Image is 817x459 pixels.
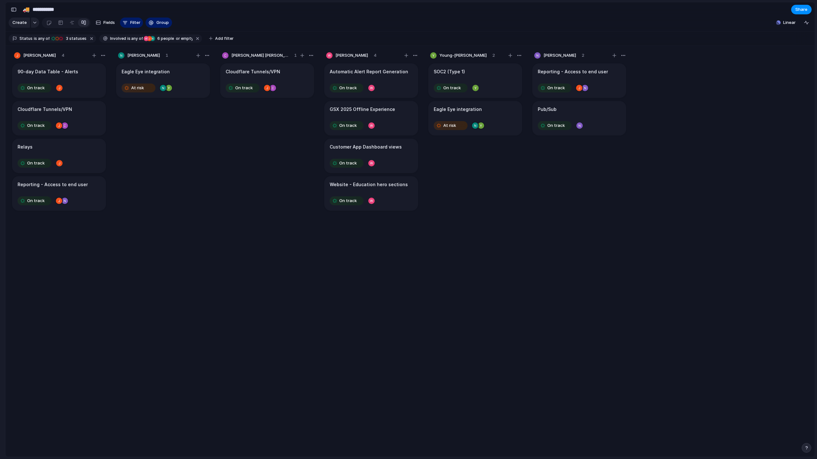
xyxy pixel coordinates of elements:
[324,139,418,173] div: Customer App Dashboard viewsOn track
[21,4,31,15] button: 🚚
[18,143,33,150] h1: Relays
[443,122,456,129] span: At risk
[16,83,53,93] button: On track
[226,68,280,75] h1: Cloudflare Tunnels/VPN
[339,198,357,204] span: On track
[328,158,365,168] button: On track
[34,36,37,41] span: is
[492,52,495,59] span: 2
[12,19,27,26] span: Create
[120,83,157,93] button: At risk
[23,5,30,14] div: 🚚
[330,181,408,188] h1: Website - Education hero sections
[330,68,408,75] h1: Automatic Alert Report Generation
[324,63,418,98] div: Automatic Alert Report GenerationOn track
[339,122,357,129] span: On track
[330,106,395,113] h1: GSX 2025 Offline Experience
[547,85,565,91] span: On track
[324,176,418,211] div: Website - Education hero sectionsOn track
[18,181,88,188] h1: Reporting - Access to end user
[127,52,160,59] span: [PERSON_NAME]
[224,83,261,93] button: On track
[12,63,106,98] div: 90-day Data Table - AlertsOn track
[9,18,30,28] button: Create
[127,36,131,41] span: is
[294,52,297,59] span: 1
[155,36,174,41] span: people
[27,198,45,204] span: On track
[432,120,469,131] button: At risk
[434,68,465,75] h1: SOC2 (Type 1)
[439,52,487,59] span: Young-[PERSON_NAME]
[582,52,584,59] span: 2
[434,106,482,113] h1: Eagle Eye integration
[791,5,812,14] button: Share
[215,36,234,41] span: Add filter
[328,196,365,206] button: On track
[27,85,45,91] span: On track
[795,6,807,13] span: Share
[532,101,626,135] div: Pub/SubOn track
[328,83,365,93] button: On track
[143,35,194,42] button: 6 peopleor empty
[428,101,522,135] div: Eagle Eye integrationAt risk
[18,106,72,113] h1: Cloudflare Tunnels/VPN
[443,85,461,91] span: On track
[64,36,86,41] span: statuses
[37,36,49,41] span: any of
[538,106,557,113] h1: Pub/Sub
[324,101,418,135] div: GSX 2025 Offline ExperienceOn track
[783,19,796,26] span: Linear
[774,18,798,27] button: Linear
[12,101,106,135] div: Cloudflare Tunnels/VPNOn track
[110,36,126,41] span: Involved
[16,158,53,168] button: On track
[93,18,117,28] button: Fields
[18,68,78,75] h1: 90-day Data Table - Alerts
[16,120,53,131] button: On track
[166,52,168,59] span: 1
[432,83,469,93] button: On track
[220,63,314,98] div: Cloudflare Tunnels/VPNOn track
[122,68,170,75] h1: Eagle Eye integration
[328,120,365,131] button: On track
[12,139,106,173] div: RelaysOn track
[23,52,56,59] span: [PERSON_NAME]
[131,36,143,41] span: any of
[103,19,115,26] span: Fields
[146,18,172,28] button: Group
[27,122,45,129] span: On track
[50,35,88,42] button: 3 statuses
[33,35,51,42] button: isany of
[130,19,140,26] span: Filter
[235,85,253,91] span: On track
[175,36,192,41] span: or empty
[547,122,565,129] span: On track
[536,83,573,93] button: On track
[116,63,210,98] div: Eagle Eye integrationAt risk
[156,19,169,26] span: Group
[12,176,106,211] div: Reporting - Access to end userOn track
[532,63,626,98] div: Reporting - Access to end userOn track
[536,120,573,131] button: On track
[339,160,357,166] span: On track
[27,160,45,166] span: On track
[543,52,576,59] span: [PERSON_NAME]
[155,36,161,41] span: 6
[231,52,289,59] span: [PERSON_NAME] [PERSON_NAME]
[335,52,368,59] span: [PERSON_NAME]
[19,36,33,41] span: Status
[16,196,53,206] button: On track
[62,52,64,59] span: 4
[64,36,69,41] span: 3
[126,35,144,42] button: isany of
[538,68,608,75] h1: Reporting - Access to end user
[374,52,377,59] span: 4
[339,85,357,91] span: On track
[428,63,522,98] div: SOC2 (Type 1)On track
[330,143,402,150] h1: Customer App Dashboard views
[120,18,143,28] button: Filter
[131,85,144,91] span: At risk
[205,34,237,43] button: Add filter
